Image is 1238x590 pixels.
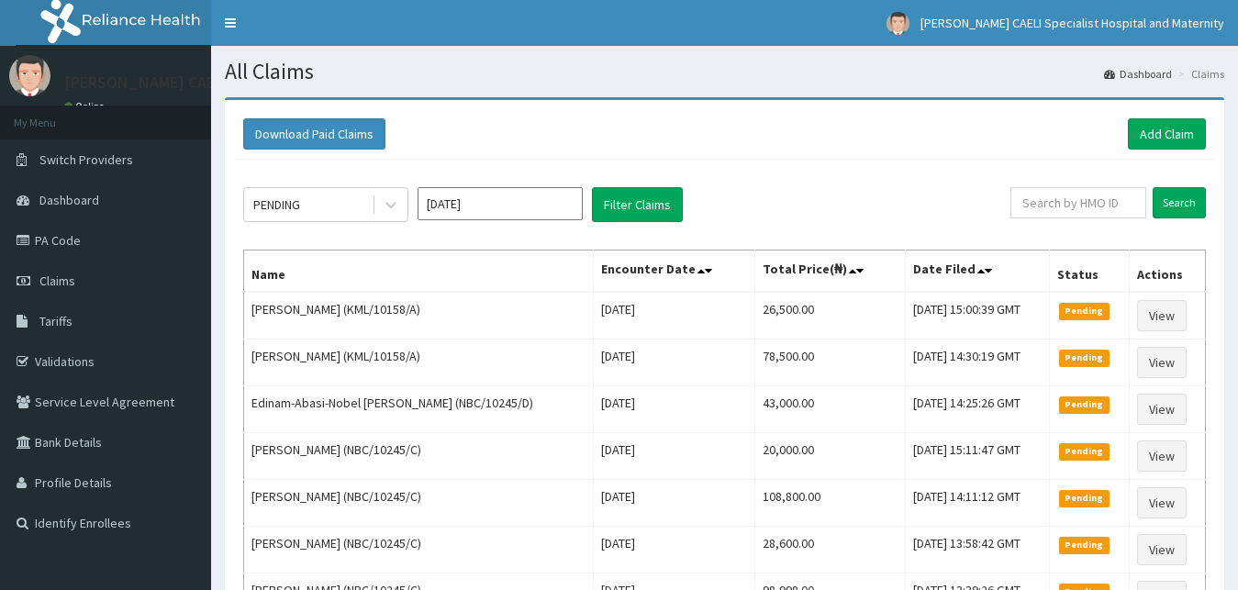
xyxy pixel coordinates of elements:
[39,151,133,168] span: Switch Providers
[593,480,754,527] td: [DATE]
[39,313,72,329] span: Tariffs
[755,480,905,527] td: 108,800.00
[244,433,594,480] td: [PERSON_NAME] (NBC/10245/C)
[755,527,905,573] td: 28,600.00
[1174,66,1224,82] li: Claims
[1050,250,1130,293] th: Status
[39,192,99,208] span: Dashboard
[244,480,594,527] td: [PERSON_NAME] (NBC/10245/C)
[755,250,905,293] th: Total Price(₦)
[9,55,50,96] img: User Image
[755,292,905,340] td: 26,500.00
[1059,303,1110,319] span: Pending
[225,60,1224,83] h1: All Claims
[1010,187,1146,218] input: Search by HMO ID
[1104,66,1172,82] a: Dashboard
[920,15,1224,31] span: [PERSON_NAME] CAELI Specialist Hospital and Maternity
[253,195,300,214] div: PENDING
[244,250,594,293] th: Name
[905,433,1050,480] td: [DATE] 15:11:47 GMT
[1129,250,1205,293] th: Actions
[593,433,754,480] td: [DATE]
[1059,537,1110,553] span: Pending
[887,12,909,35] img: User Image
[1137,487,1187,518] a: View
[244,292,594,340] td: [PERSON_NAME] (KML/10158/A)
[905,340,1050,386] td: [DATE] 14:30:19 GMT
[905,527,1050,573] td: [DATE] 13:58:42 GMT
[39,273,75,289] span: Claims
[905,292,1050,340] td: [DATE] 15:00:39 GMT
[1059,443,1110,460] span: Pending
[593,292,754,340] td: [DATE]
[64,100,108,113] a: Online
[244,527,594,573] td: [PERSON_NAME] (NBC/10245/C)
[755,340,905,386] td: 78,500.00
[1059,350,1110,366] span: Pending
[1153,187,1206,218] input: Search
[243,118,385,150] button: Download Paid Claims
[593,250,754,293] th: Encounter Date
[244,386,594,433] td: Edinam-Abasi-Nobel [PERSON_NAME] (NBC/10245/D)
[905,250,1050,293] th: Date Filed
[1137,300,1187,331] a: View
[1137,440,1187,472] a: View
[593,340,754,386] td: [DATE]
[755,386,905,433] td: 43,000.00
[1137,534,1187,565] a: View
[905,386,1050,433] td: [DATE] 14:25:26 GMT
[593,527,754,573] td: [DATE]
[1137,394,1187,425] a: View
[905,480,1050,527] td: [DATE] 14:11:12 GMT
[1128,118,1206,150] a: Add Claim
[418,187,583,220] input: Select Month and Year
[755,433,905,480] td: 20,000.00
[592,187,683,222] button: Filter Claims
[1137,347,1187,378] a: View
[1059,490,1110,507] span: Pending
[64,74,470,91] p: [PERSON_NAME] CAELI Specialist Hospital and Maternity
[1059,396,1110,413] span: Pending
[244,340,594,386] td: [PERSON_NAME] (KML/10158/A)
[593,386,754,433] td: [DATE]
